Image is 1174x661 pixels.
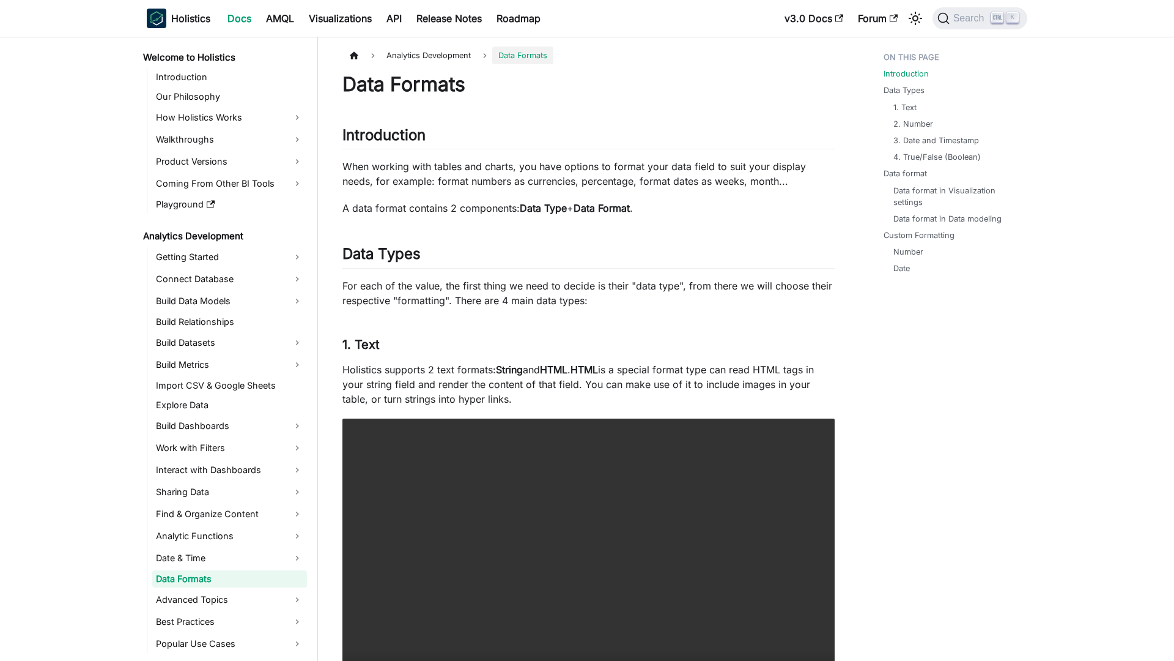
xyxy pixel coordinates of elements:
a: Best Practices [152,612,307,632]
a: Build Metrics [152,355,307,375]
a: Advanced Topics [152,590,307,610]
a: Popular Use Cases [152,634,307,654]
a: Analytic Functions [152,526,307,546]
kbd: K [1006,12,1019,23]
nav: Breadcrumbs [342,47,835,64]
a: Release Notes [409,9,489,28]
a: Walkthroughs [152,130,307,149]
strong: Data Format [574,202,630,214]
a: How Holistics Works [152,108,307,127]
a: Date & Time [152,548,307,568]
nav: Docs sidebar [135,37,318,661]
a: Playground [152,196,307,213]
a: Find & Organize Content [152,504,307,524]
a: Data format in Visualization settings [893,185,1015,208]
a: 1. Text [893,102,917,113]
a: Import CSV & Google Sheets [152,377,307,394]
h1: Data Formats [342,72,835,97]
a: Docs [220,9,259,28]
span: Search [950,13,992,24]
a: Forum [851,9,905,28]
a: Analytics Development [139,228,307,245]
p: Holistics supports 2 text formats: and . is a special format type can read HTML tags in your stri... [342,362,835,406]
a: 3. Date and Timestamp [893,135,979,146]
b: Holistics [171,11,210,26]
a: Build Dashboards [152,416,307,436]
a: 4. True/False (Boolean) [893,151,981,163]
a: Roadmap [489,9,548,28]
a: Number [893,246,923,258]
strong: HTML [540,364,567,376]
a: Build Datasets [152,333,307,353]
strong: HTML [570,364,598,376]
a: Visualizations [301,9,379,28]
h2: Introduction [342,126,835,149]
h2: Data Types [342,245,835,268]
button: Switch between dark and light mode (currently light mode) [906,9,925,28]
h3: 1. Text [342,337,835,353]
a: Introduction [884,68,929,80]
img: Holistics [147,9,166,28]
a: Data Formats [152,570,307,588]
a: Getting Started [152,247,307,267]
button: Search (Ctrl+K) [932,7,1027,29]
p: When working with tables and charts, you have options to format your data field to suit your disp... [342,159,835,189]
a: Work with Filters [152,438,307,458]
strong: Data Type [520,202,567,214]
strong: String [496,364,523,376]
a: Custom Formatting [884,230,954,241]
a: v3.0 Docs [777,9,851,28]
a: Introduction [152,69,307,86]
a: Welcome to Holistics [139,49,307,66]
a: Explore Data [152,397,307,414]
a: Data format in Data modeling [893,213,1002,225]
a: Coming From Other BI Tools [152,174,307,193]
a: 2. Number [893,118,933,130]
a: Date [893,263,910,274]
a: Interact with Dashboards [152,460,307,480]
span: Data Formats [492,47,553,64]
a: Product Versions [152,152,307,171]
a: Data format [884,168,927,179]
a: Build Data Models [152,291,307,311]
a: Sharing Data [152,482,307,502]
a: API [379,9,409,28]
a: HolisticsHolistics [147,9,210,28]
a: Build Relationships [152,313,307,330]
p: For each of the value, the first thing we need to decide is their "data type", from there we will... [342,278,835,308]
a: Connect Database [152,269,307,289]
span: Analytics Development [380,47,477,64]
a: Our Philosophy [152,88,307,105]
a: Home page [342,47,366,64]
a: Data Types [884,84,925,96]
a: AMQL [259,9,301,28]
p: A data format contains 2 components: + . [342,201,835,215]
